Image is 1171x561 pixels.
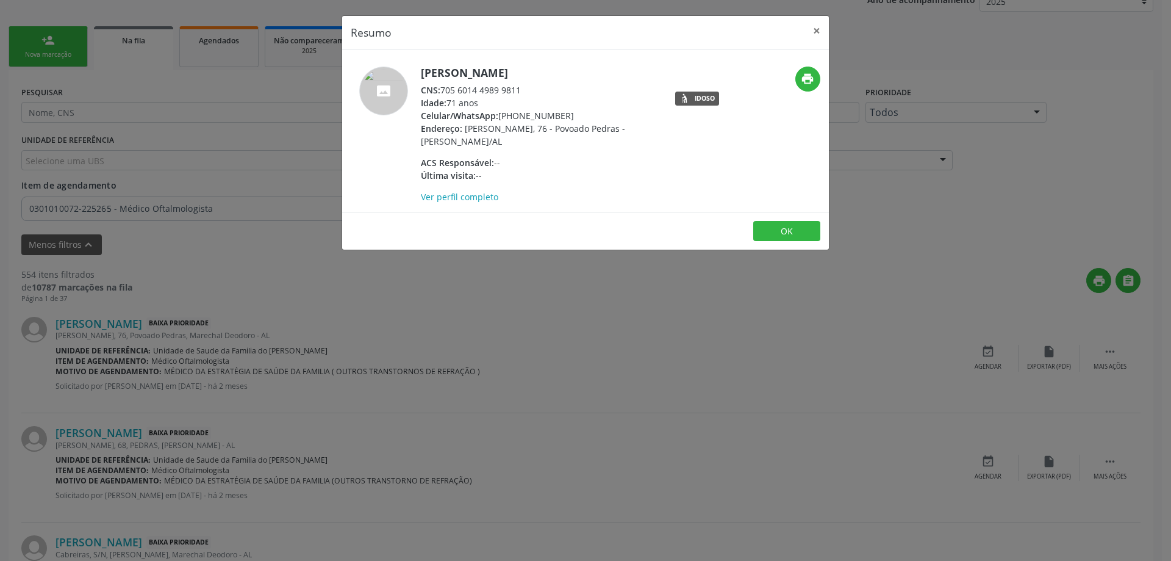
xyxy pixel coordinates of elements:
[421,110,498,121] span: Celular/WhatsApp:
[351,24,392,40] h5: Resumo
[421,123,625,147] span: [PERSON_NAME], 76 - Povoado Pedras - [PERSON_NAME]/AL
[421,84,658,96] div: 705 6014 4989 9811
[421,123,462,134] span: Endereço:
[795,67,820,92] button: print
[421,109,658,122] div: [PHONE_NUMBER]
[804,16,829,46] button: Close
[421,67,658,79] h5: [PERSON_NAME]
[421,169,658,182] div: --
[753,221,820,242] button: OK
[359,67,408,115] img: accompaniment
[421,156,658,169] div: --
[421,157,494,168] span: ACS Responsável:
[695,95,715,102] div: Idoso
[421,191,498,203] a: Ver perfil completo
[421,96,658,109] div: 71 anos
[421,97,446,109] span: Idade:
[421,84,440,96] span: CNS:
[801,72,814,85] i: print
[421,170,476,181] span: Última visita:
